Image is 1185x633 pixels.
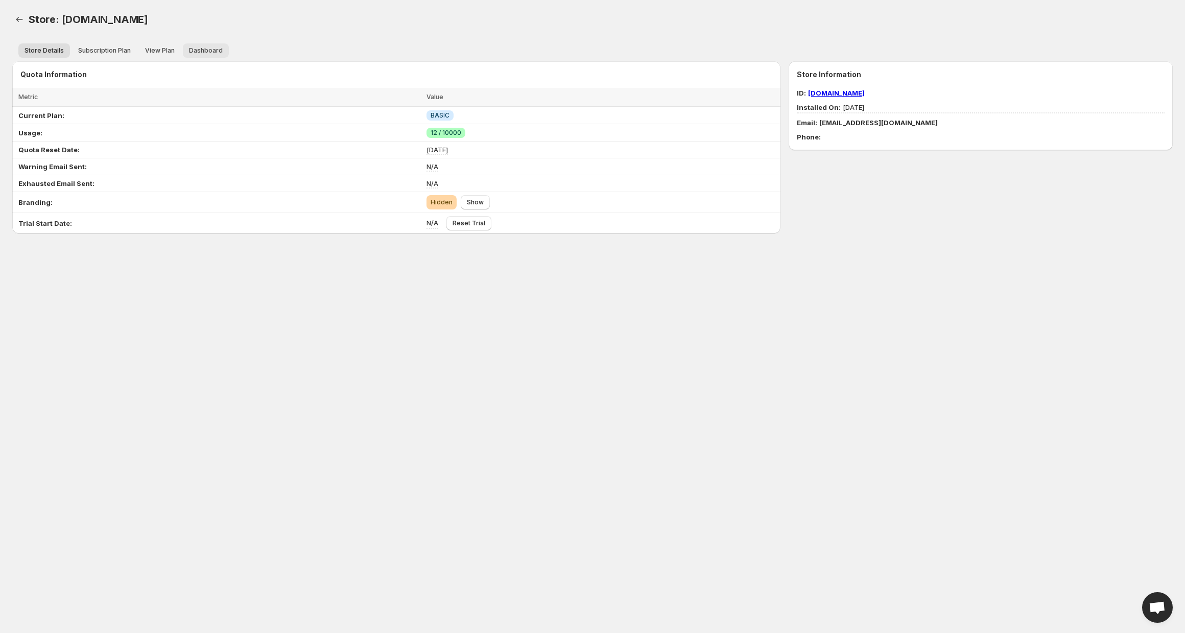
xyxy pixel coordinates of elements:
a: Back [12,12,27,27]
span: Value [426,93,443,101]
strong: Quota Reset Date: [18,146,80,154]
strong: Trial Start Date: [18,219,72,227]
a: [DOMAIN_NAME] [808,89,865,97]
span: N/A [426,162,438,171]
span: Store: [DOMAIN_NAME] [29,13,148,26]
h3: Quota Information [20,69,780,80]
span: Show [467,198,484,206]
strong: Warning Email Sent: [18,162,87,171]
span: [DATE] [426,146,448,154]
span: View Plan [145,46,175,55]
strong: ID: [797,89,806,97]
button: View plan [139,43,181,58]
strong: Usage: [18,129,42,137]
span: Hidden [431,198,453,206]
span: Dashboard [189,46,223,55]
span: [EMAIL_ADDRESS][DOMAIN_NAME] [819,119,938,127]
span: 12 / 10000 [431,129,461,137]
button: Subscription plan [72,43,137,58]
span: Reset Trial [453,219,485,227]
span: BASIC [431,111,449,120]
span: N/A [426,219,438,227]
a: Open chat [1142,592,1173,623]
strong: Email: [797,119,817,127]
span: N/A [426,179,438,187]
strong: Phone: [797,133,821,141]
strong: Exhausted Email Sent: [18,179,94,187]
span: [DATE] [797,103,864,111]
h3: Store Information [797,69,1165,80]
button: Reset Trial [446,216,491,230]
strong: Current Plan: [18,111,64,120]
span: Metric [18,93,38,101]
button: Show [461,195,490,209]
strong: Branding: [18,198,53,206]
button: Dashboard [183,43,229,58]
span: Subscription Plan [78,46,131,55]
span: Store Details [25,46,64,55]
button: Store details [18,43,70,58]
strong: Installed On: [797,103,841,111]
